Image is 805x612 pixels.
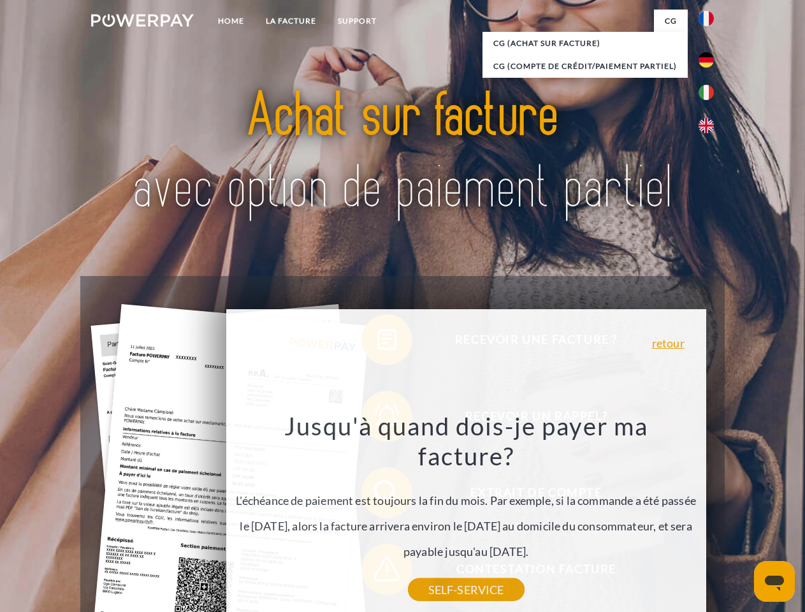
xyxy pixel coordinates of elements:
a: retour [652,337,685,349]
img: de [699,52,714,68]
a: CG (Compte de crédit/paiement partiel) [482,55,688,78]
a: CG [654,10,688,33]
img: logo-powerpay-white.svg [91,14,194,27]
a: SELF-SERVICE [408,578,525,601]
a: CG (achat sur facture) [482,32,688,55]
div: L'échéance de paiement est toujours la fin du mois. Par exemple, si la commande a été passée le [... [233,411,699,590]
a: Home [207,10,255,33]
img: it [699,85,714,100]
img: fr [699,11,714,26]
img: title-powerpay_fr.svg [122,61,683,244]
a: LA FACTURE [255,10,327,33]
img: en [699,118,714,133]
iframe: Button to launch messaging window [754,561,795,602]
a: Support [327,10,388,33]
h3: Jusqu'à quand dois-je payer ma facture? [233,411,699,472]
